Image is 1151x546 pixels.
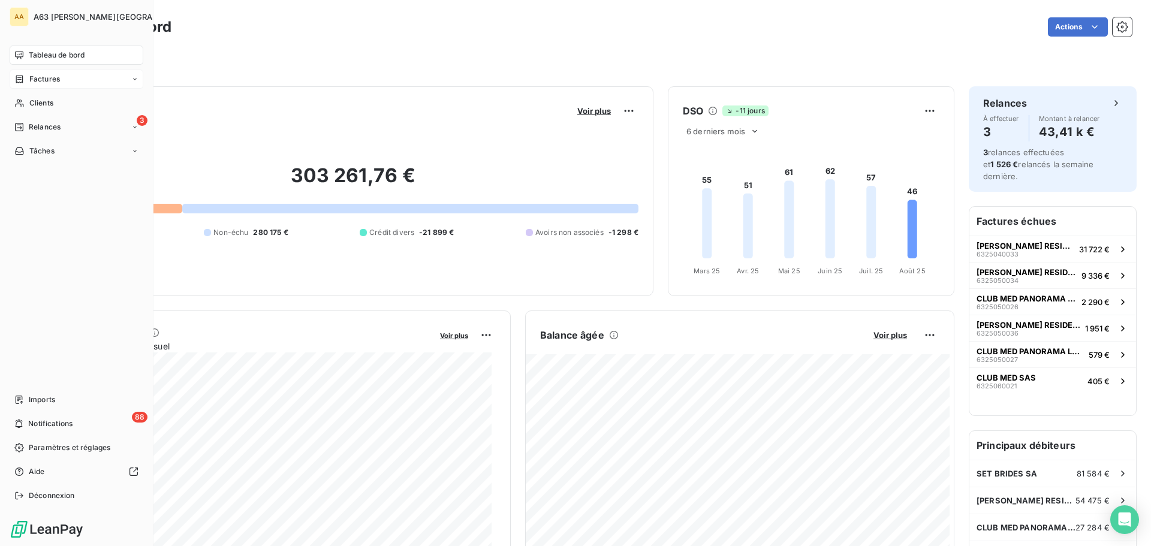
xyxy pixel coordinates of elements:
tspan: Août 25 [899,267,926,275]
a: Paramètres et réglages [10,438,143,457]
h6: Balance âgée [540,328,604,342]
span: Déconnexion [29,490,75,501]
h6: Factures échues [969,207,1136,236]
span: -1 298 € [608,227,638,238]
button: [PERSON_NAME] RESIDENCE63250500349 336 € [969,262,1136,288]
span: 81 584 € [1077,469,1110,478]
h2: 303 261,76 € [68,164,638,200]
button: Actions [1048,17,1108,37]
span: 88 [132,412,147,423]
tspan: Mai 25 [778,267,800,275]
a: Imports [10,390,143,409]
span: 3 [137,115,147,126]
span: 27 284 € [1075,523,1110,532]
span: Factures [29,74,60,85]
button: Voir plus [436,330,472,340]
span: 405 € [1087,376,1110,386]
span: Tableau de bord [29,50,85,61]
span: 6 derniers mois [686,126,745,136]
span: Non-échu [213,227,248,238]
span: 6325050027 [977,356,1018,363]
h6: Principaux débiteurs [969,431,1136,460]
span: Crédit divers [369,227,414,238]
span: 1 526 € [990,159,1018,169]
span: 6325060021 [977,382,1017,390]
span: Notifications [28,418,73,429]
button: CLUB MED PANORAMA LES ARCS63250500262 290 € [969,288,1136,315]
span: 54 475 € [1075,496,1110,505]
span: Clients [29,98,53,108]
tspan: Juin 25 [818,267,842,275]
tspan: Juil. 25 [859,267,883,275]
span: Paramètres et réglages [29,442,110,453]
button: CLUB MED PANORAMA LES ARCS6325050027579 € [969,341,1136,367]
span: 6325050034 [977,277,1019,284]
h6: Relances [983,96,1027,110]
span: A63 [PERSON_NAME][GEOGRAPHIC_DATA] [34,12,198,22]
button: Voir plus [574,105,614,116]
div: Open Intercom Messenger [1110,505,1139,534]
tspan: Avr. 25 [737,267,759,275]
button: Voir plus [870,330,911,340]
span: 31 722 € [1079,245,1110,254]
span: Voir plus [577,106,611,116]
a: Tableau de bord [10,46,143,65]
a: Tâches [10,141,143,161]
button: CLUB MED SAS6325060021405 € [969,367,1136,394]
span: Aide [29,466,45,477]
span: 579 € [1089,350,1110,360]
span: Montant à relancer [1039,115,1100,122]
h4: 3 [983,122,1019,141]
a: Factures [10,70,143,89]
tspan: Mars 25 [694,267,720,275]
span: CLUB MED PANORAMA LES ARCS [977,523,1075,532]
span: 9 336 € [1081,271,1110,280]
span: À effectuer [983,115,1019,122]
a: Clients [10,93,143,113]
span: -11 jours [722,105,768,116]
span: 6325040033 [977,251,1019,258]
span: 280 175 € [253,227,288,238]
span: [PERSON_NAME] RESIDENCE [977,267,1077,277]
span: Chiffre d'affaires mensuel [68,340,432,352]
span: Relances [29,122,61,132]
span: 3 [983,147,988,157]
span: 6325050036 [977,330,1019,337]
h4: 43,41 k € [1039,122,1100,141]
span: Voir plus [440,331,468,340]
span: 1 951 € [1085,324,1110,333]
span: relances effectuées et relancés la semaine dernière. [983,147,1093,181]
span: Voir plus [873,330,907,340]
span: SET BRIDES SA [977,469,1037,478]
div: AA [10,7,29,26]
span: CLUB MED PANORAMA LES ARCS [977,294,1077,303]
button: [PERSON_NAME] RESIDENCE632504003331 722 € [969,236,1136,262]
span: CLUB MED PANORAMA LES ARCS [977,346,1084,356]
span: [PERSON_NAME] RESIDENCE [977,496,1075,505]
span: CLUB MED SAS [977,373,1036,382]
span: [PERSON_NAME] RESIDENCE [977,241,1074,251]
a: Aide [10,462,143,481]
span: -21 899 € [419,227,454,238]
img: Logo LeanPay [10,520,84,539]
span: 2 290 € [1081,297,1110,307]
a: 3Relances [10,117,143,137]
span: Tâches [29,146,55,156]
span: Avoirs non associés [535,227,604,238]
h6: DSO [683,104,703,118]
button: [PERSON_NAME] RESIDENCE63250500361 951 € [969,315,1136,341]
span: [PERSON_NAME] RESIDENCE [977,320,1080,330]
span: 6325050026 [977,303,1019,310]
span: Imports [29,394,55,405]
